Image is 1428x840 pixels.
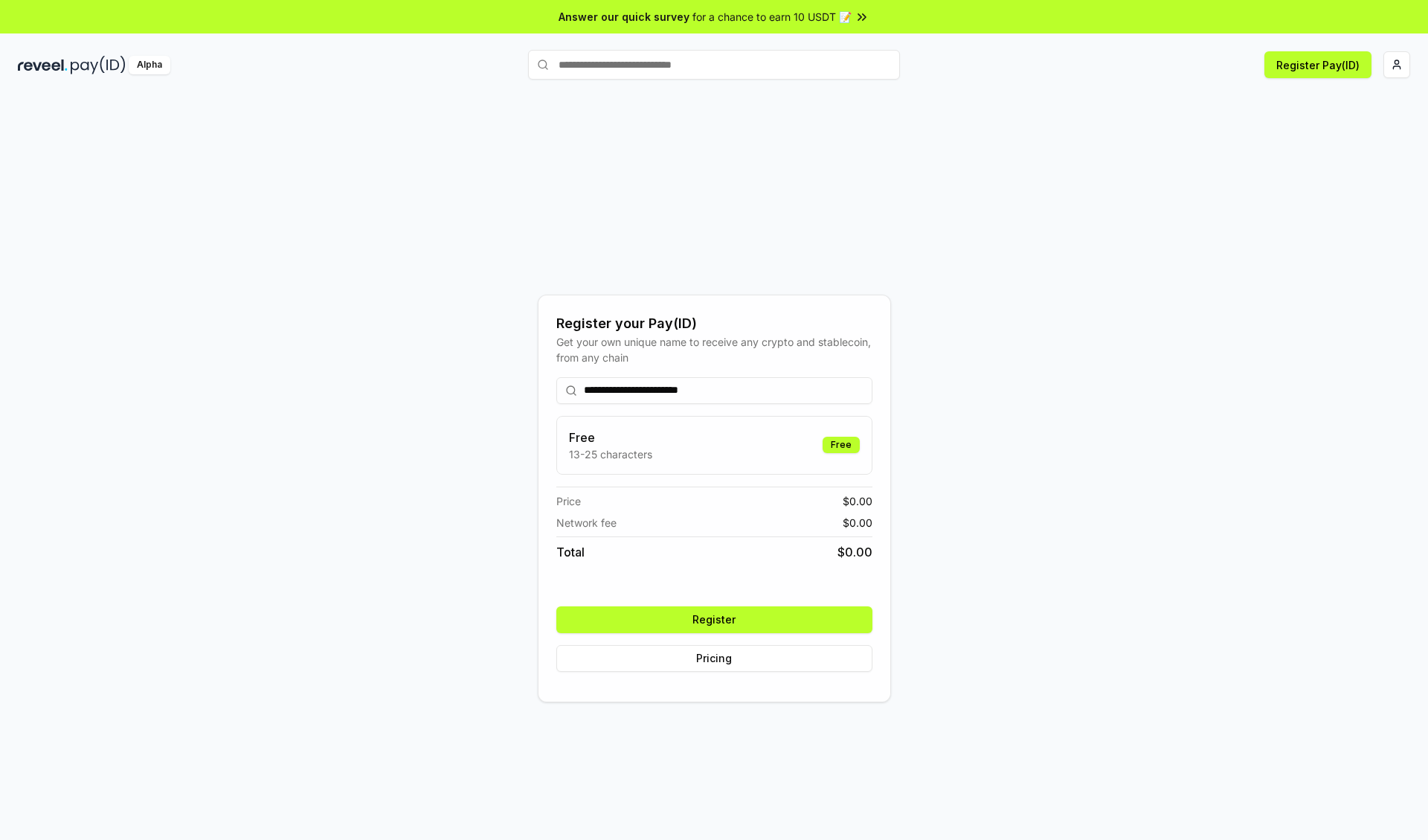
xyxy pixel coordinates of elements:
[556,493,581,509] span: Price
[129,56,170,74] div: Alpha
[556,515,617,530] span: Network fee
[71,56,126,74] img: pay_id
[569,429,652,446] h3: Free
[692,9,852,25] span: for a chance to earn 10 USDT 📝
[837,543,872,561] span: $ 0.00
[843,515,872,530] span: $ 0.00
[556,543,585,561] span: Total
[556,313,872,334] div: Register your Pay(ID)
[18,56,68,74] img: reveel_dark
[843,493,872,509] span: $ 0.00
[556,645,872,672] button: Pricing
[559,9,689,25] span: Answer our quick survey
[569,446,652,462] p: 13-25 characters
[1264,51,1371,78] button: Register Pay(ID)
[556,606,872,633] button: Register
[823,437,860,453] div: Free
[556,334,872,365] div: Get your own unique name to receive any crypto and stablecoin, from any chain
